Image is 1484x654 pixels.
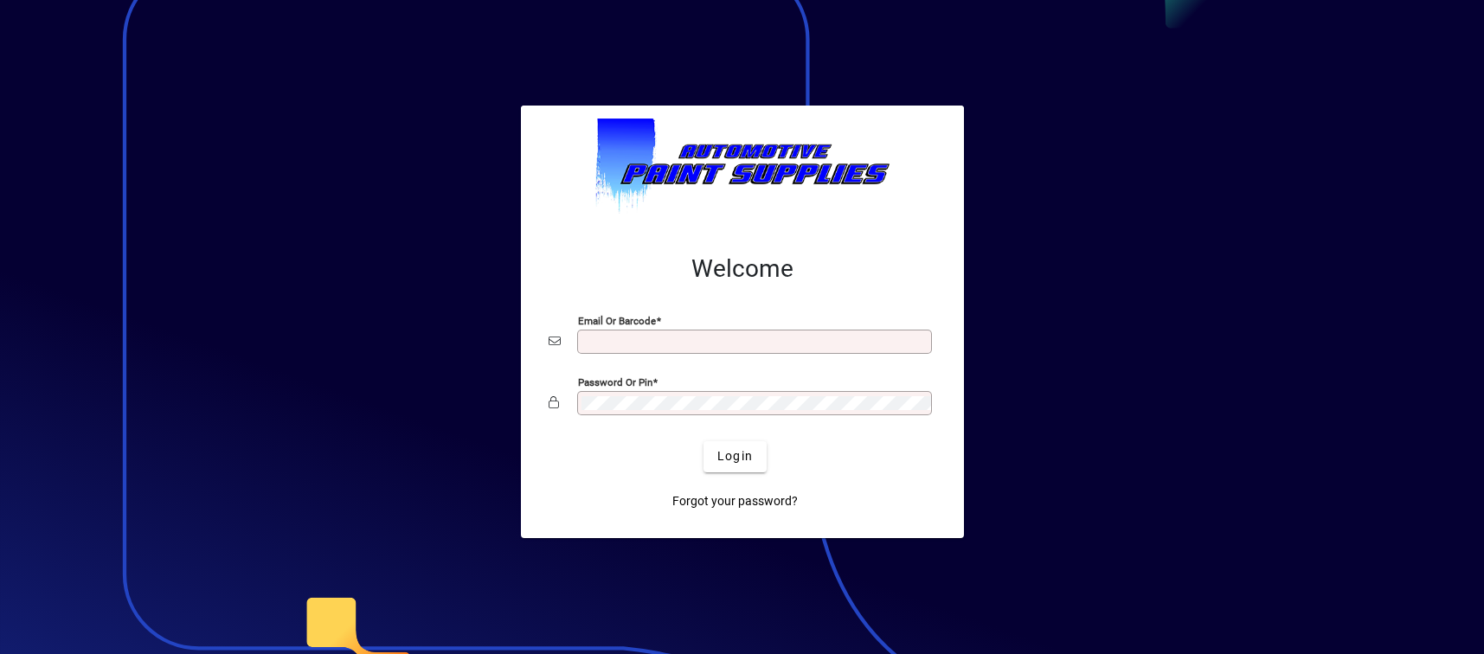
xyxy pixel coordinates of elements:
button: Login [703,441,767,472]
h2: Welcome [549,254,936,284]
span: Forgot your password? [672,492,798,510]
mat-label: Password or Pin [578,375,652,388]
mat-label: Email or Barcode [578,314,656,326]
a: Forgot your password? [665,486,805,517]
span: Login [717,447,753,465]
